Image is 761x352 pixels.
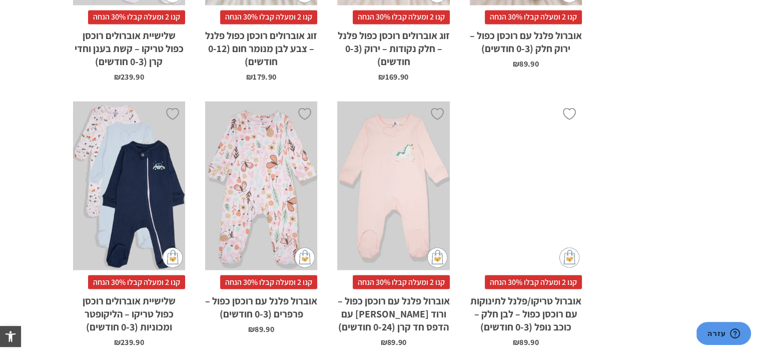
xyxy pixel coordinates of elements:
bdi: 89.90 [513,59,539,70]
span: ₪ [513,337,519,347]
span: ₪ [248,324,255,334]
h2: אוברול פלנל עם רוכסן כפול – ירוק חלק (0-3 חודשים) [470,25,582,56]
bdi: 89.90 [248,324,274,334]
img: cat-mini-atc.png [295,248,315,268]
span: ₪ [380,337,387,347]
bdi: 169.90 [378,72,408,83]
span: קנו 2 ומעלה קבלו 30% הנחה [485,275,582,289]
a: אוברול טריקו/פלנל לתינוקות עם רוכסן כפול - לבן חלק - כוכב נופל (0-3 חודשים) קנו 2 ומעלה קבלו 30% ... [470,102,582,346]
span: קנו 2 ומעלה קבלו 30% הנחה [485,11,582,25]
iframe: פותח יישומון שאפשר לשוחח בו בצ'אט עם אחד הנציגים שלנו [696,322,751,347]
h2: שלישיית אוברולים רוכסן כפול טריקו – הליקופטר ומכוניות (0-3 חודשים) [73,289,185,333]
bdi: 239.90 [114,337,144,347]
h2: זוג אוברולים רוכסן כפול פלנל – חלק נקודות – ירוק (0-3 חודשים) [337,25,449,69]
img: cat-mini-atc.png [427,248,447,268]
span: קנו 2 ומעלה קבלו 30% הנחה [220,275,317,289]
img: cat-mini-atc.png [163,248,183,268]
span: קנו 2 ומעלה קבלו 30% הנחה [88,11,185,25]
bdi: 179.90 [246,72,276,83]
span: ₪ [246,72,253,83]
span: ₪ [378,72,385,83]
a: אוברול פלנל עם רוכסן כפול - פרפרים (0-3 חודשים) קנו 2 ומעלה קבלו 30% הנחהאוברול פלנל עם רוכסן כפו... [205,102,317,333]
h2: אוברול פלנל עם רוכסן כפול – פרפרים (0-3 חודשים) [205,289,317,320]
bdi: 89.90 [513,337,539,347]
h2: אוברול פלנל עם רוכסן כפול – ורוד [PERSON_NAME] עם הדפס חד קרן (0-24 חודשים) [337,289,449,333]
span: ₪ [513,59,519,70]
img: cat-mini-atc.png [559,248,579,268]
h2: שלישיית אוברולים רוכסן כפול טריקו – קשת בענן וחדי קרן (0-3 חודשים) [73,25,185,69]
span: ₪ [114,72,121,83]
h2: זוג אוברולים רוכסן כפול פלנל – צבע לבן מנומר חום (0-12 חודשים) [205,25,317,69]
bdi: 239.90 [114,72,144,83]
span: קנו 2 ומעלה קבלו 30% הנחה [353,275,450,289]
span: קנו 2 ומעלה קבלו 30% הנחה [220,11,317,25]
a: שלישיית אוברולים רוכסן כפול טריקו - הליקופטר ומכוניות (0-3 חודשים) קנו 2 ומעלה קבלו 30% הנחהשלישי... [73,102,185,346]
a: אוברול פלנל עם רוכסן כפול - ורוד בהיר עם הדפס חד קרן (0-24 חודשים) קנו 2 ומעלה קבלו 30% הנחהאוברו... [337,102,449,346]
span: קנו 2 ומעלה קבלו 30% הנחה [88,275,185,289]
bdi: 89.90 [380,337,406,347]
span: ₪ [114,337,121,347]
h2: אוברול טריקו/פלנל לתינוקות עם רוכסן כפול – לבן חלק – כוכב נופל (0-3 חודשים) [470,289,582,333]
span: קנו 2 ומעלה קבלו 30% הנחה [353,11,450,25]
